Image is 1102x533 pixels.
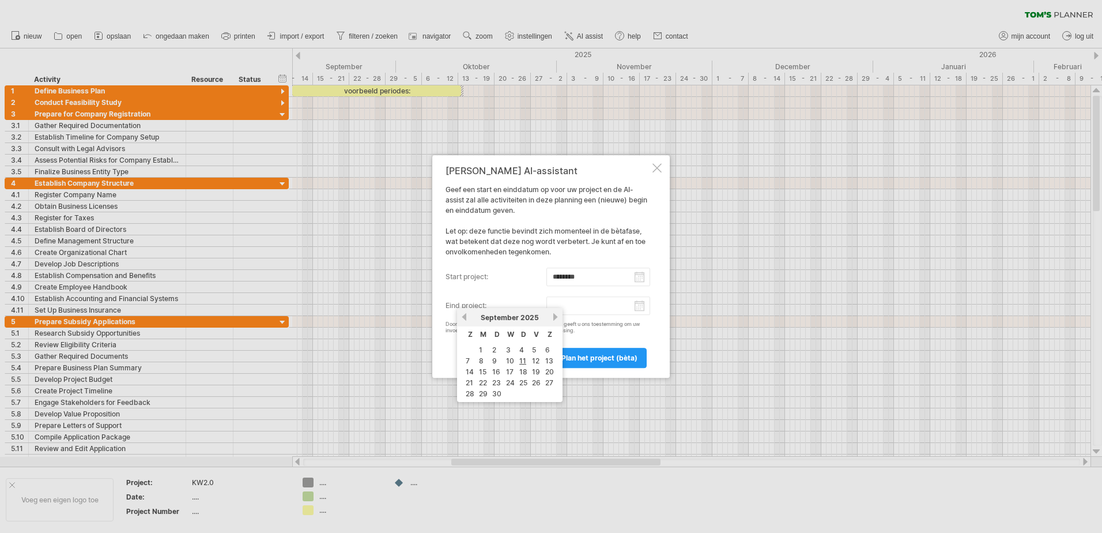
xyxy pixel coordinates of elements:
a: 28 [465,388,475,399]
a: 13 [544,355,554,366]
a: Plan het project (bèta) [552,348,647,368]
a: 16 [491,366,501,377]
a: 9 [491,355,498,366]
a: 8 [478,355,485,366]
a: 6 [544,344,551,355]
a: 11 [518,355,527,366]
a: 14 [465,366,475,377]
a: volgende [551,313,560,321]
a: 22 [478,377,488,388]
a: 25 [518,377,529,388]
span: September [481,313,519,322]
a: 1 [478,344,484,355]
a: 27 [544,377,554,388]
div: Geef een start en einddatum op voor uw project en de AI-assist zal alle activiteiten in deze plan... [446,166,650,367]
a: 18 [518,366,529,377]
div: Door op de Plan het project (bèta) knop te klikken geeft u ons toestemming om uw invoer te delen ... [446,321,650,334]
a: 20 [544,366,555,377]
a: 24 [505,377,516,388]
span: 2025 [520,313,539,322]
span: maandag [480,330,486,339]
span: vrijdag [534,330,539,339]
a: 29 [478,388,489,399]
a: 19 [531,366,541,377]
a: vorige [460,313,469,321]
span: zondag [468,330,473,339]
span: donderdag [521,330,526,339]
a: 30 [491,388,503,399]
label: eind project: [446,296,546,315]
a: 15 [478,366,488,377]
span: zaterdag [548,330,552,339]
div: [PERSON_NAME] AI-assistant [446,166,650,176]
a: 12 [531,355,541,366]
a: 21 [465,377,474,388]
a: 17 [505,366,515,377]
span: dinsdag [495,330,500,339]
span: Plan het project (bèta) [561,354,637,362]
a: 3 [505,344,512,355]
a: 23 [491,377,502,388]
a: 2 [491,344,497,355]
a: 26 [531,377,542,388]
span: woensdag [507,330,514,339]
a: 10 [505,355,515,366]
a: 5 [531,344,537,355]
a: 7 [465,355,471,366]
label: start project: [446,268,546,286]
a: 4 [518,344,525,355]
